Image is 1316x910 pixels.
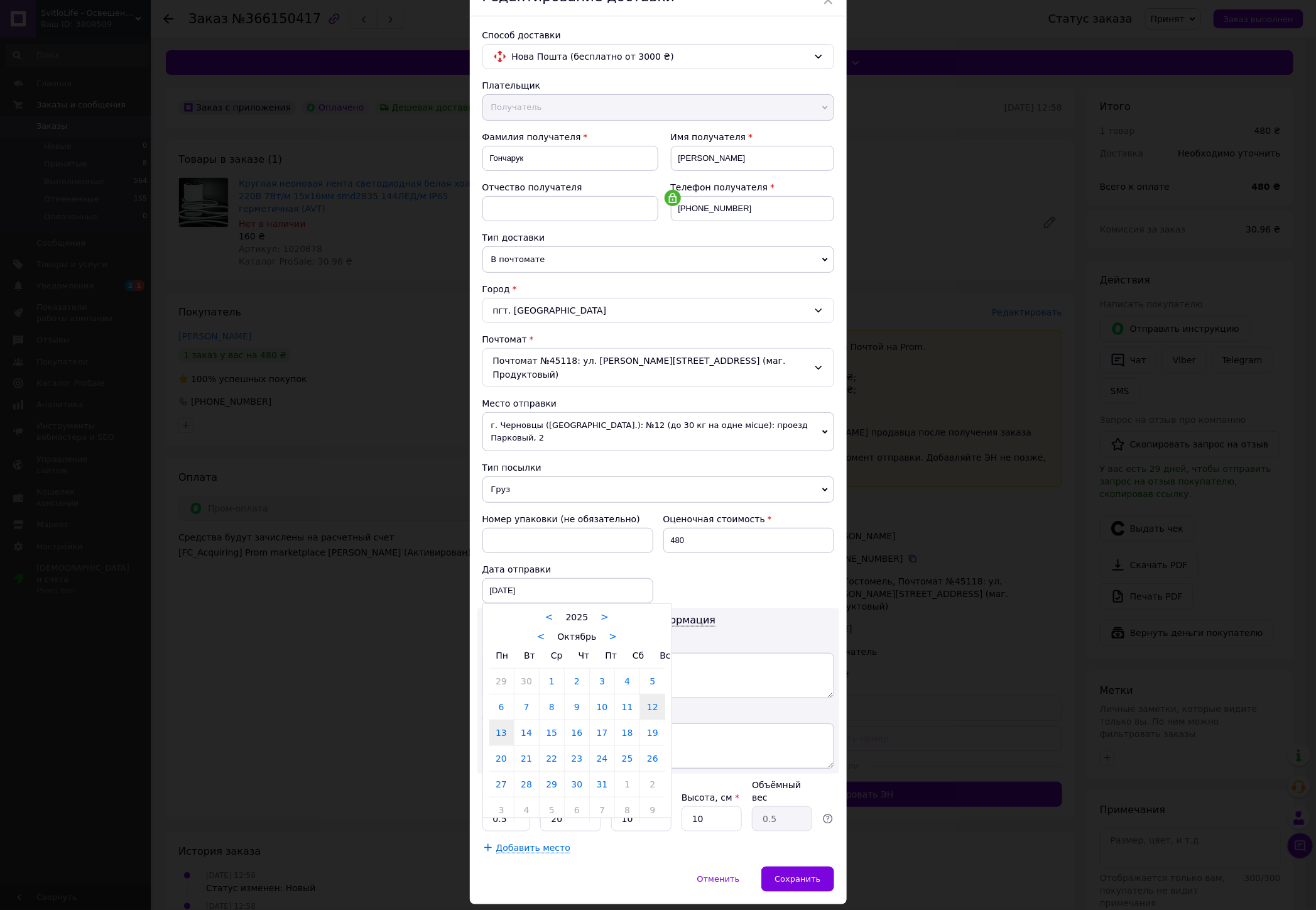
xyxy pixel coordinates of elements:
a: 24 [590,746,614,771]
a: 20 [489,746,514,771]
a: 26 [640,746,665,771]
a: 22 [540,746,564,771]
a: 28 [514,772,539,797]
span: Пт [605,650,617,661]
a: 8 [540,694,564,720]
a: 3 [590,669,614,694]
a: 27 [489,772,514,797]
a: 29 [540,772,564,797]
a: < [537,631,545,642]
a: 4 [615,669,639,694]
a: 2 [565,669,589,694]
a: 31 [590,772,614,797]
a: 1 [615,772,639,797]
a: 8 [615,798,639,823]
a: 29 [489,669,514,694]
a: 21 [514,746,539,771]
a: 30 [565,772,589,797]
a: 14 [514,720,539,745]
a: 3 [489,798,514,823]
a: 12 [640,694,665,720]
a: 7 [590,798,614,823]
span: Вт [524,650,535,661]
a: 25 [615,746,639,771]
a: 5 [540,798,564,823]
span: Добавить место [496,843,571,853]
a: 5 [640,669,665,694]
a: 6 [489,694,514,720]
a: < [545,611,553,623]
a: 10 [590,694,614,720]
a: 18 [615,720,639,745]
a: 13 [489,720,514,745]
span: Сб [633,650,644,661]
a: 9 [565,694,589,720]
a: 19 [640,720,665,745]
span: Октябрь [558,632,597,642]
span: Отменить [697,874,740,884]
a: 6 [565,798,589,823]
a: 15 [540,720,564,745]
span: Сохранить [775,874,820,884]
a: 23 [565,746,589,771]
span: Чт [579,650,590,661]
a: 2 [640,772,665,797]
span: 2025 [566,612,589,622]
a: 9 [640,798,665,823]
a: 1 [540,669,564,694]
span: Вс [660,650,671,661]
a: 30 [514,669,539,694]
a: > [609,631,617,642]
span: Ср [551,650,563,661]
a: 17 [590,720,614,745]
a: 4 [514,798,539,823]
a: 16 [565,720,589,745]
a: > [601,611,609,623]
span: Пн [496,650,509,661]
a: 11 [615,694,639,720]
a: 7 [514,694,539,720]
